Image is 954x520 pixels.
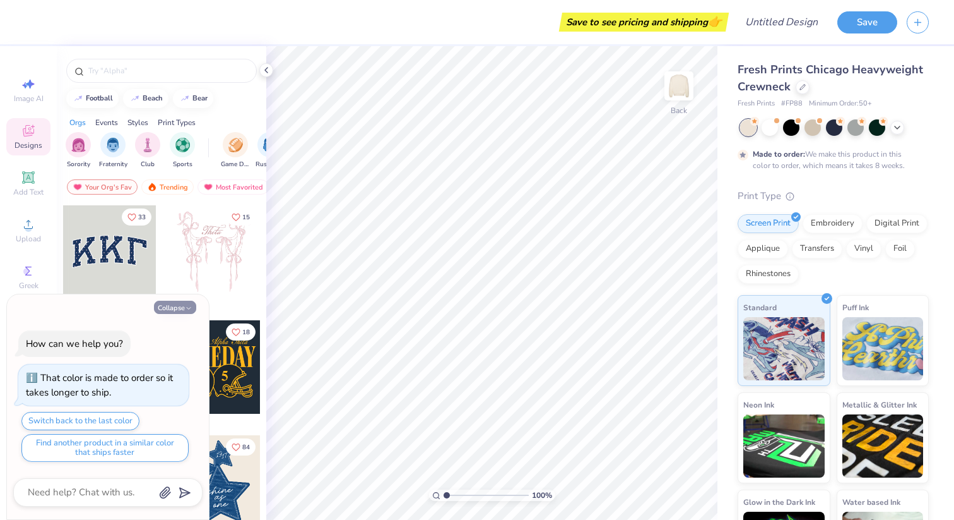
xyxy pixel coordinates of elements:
[106,138,120,152] img: Fraternity Image
[86,95,113,102] div: football
[242,329,250,336] span: 18
[743,414,825,478] img: Neon Ink
[708,14,722,29] span: 👉
[803,214,863,233] div: Embroidery
[173,89,213,108] button: bear
[170,132,195,169] button: filter button
[66,132,91,169] div: filter for Sorority
[738,189,929,203] div: Print Type
[743,301,777,314] span: Standard
[532,490,552,501] span: 100 %
[221,132,250,169] button: filter button
[221,160,250,169] span: Game Day
[753,149,805,159] strong: Made to order:
[130,95,140,102] img: trend_line.gif
[14,94,44,104] span: Image AI
[69,117,86,128] div: Orgs
[781,99,803,109] span: # FP88
[753,148,908,171] div: We make this product in this color to order, which means it takes 8 weeks.
[203,183,213,191] img: most_fav.gif
[138,214,146,221] span: 33
[99,132,127,169] button: filter button
[73,95,83,102] img: trend_line.gif
[842,414,924,478] img: Metallic & Glitter Ink
[192,95,208,102] div: bear
[16,234,41,244] span: Upload
[842,317,924,380] img: Puff Ink
[147,183,157,191] img: trending.gif
[197,179,269,195] div: Most Favorited
[73,183,83,191] img: most_fav.gif
[263,138,278,152] img: Rush & Bid Image
[180,95,190,102] img: trend_line.gif
[743,495,815,509] span: Glow in the Dark Ink
[71,138,86,152] img: Sorority Image
[666,73,692,99] img: Back
[19,281,38,291] span: Greek
[228,138,243,152] img: Game Day Image
[67,179,138,195] div: Your Org's Fav
[158,117,196,128] div: Print Types
[175,138,190,152] img: Sports Image
[135,132,160,169] div: filter for Club
[256,132,285,169] div: filter for Rush & Bid
[738,239,788,258] div: Applique
[743,317,825,380] img: Standard
[226,438,256,456] button: Like
[95,117,118,128] div: Events
[842,301,869,314] span: Puff Ink
[221,132,250,169] div: filter for Game Day
[809,99,872,109] span: Minimum Order: 50 +
[792,239,842,258] div: Transfers
[141,138,155,152] img: Club Image
[738,62,923,94] span: Fresh Prints Chicago Heavyweight Crewneck
[13,187,44,197] span: Add Text
[743,398,774,411] span: Neon Ink
[26,372,173,399] div: That color is made to order so it takes longer to ship.
[735,9,828,35] input: Untitled Design
[99,160,127,169] span: Fraternity
[122,209,151,226] button: Like
[141,179,194,195] div: Trending
[885,239,915,258] div: Foil
[170,132,195,169] div: filter for Sports
[66,132,91,169] button: filter button
[738,265,799,284] div: Rhinestones
[123,89,168,108] button: beach
[127,117,148,128] div: Styles
[26,337,123,350] div: How can we help you?
[135,132,160,169] button: filter button
[173,160,192,169] span: Sports
[141,160,155,169] span: Club
[21,412,139,430] button: Switch back to the last color
[842,398,917,411] span: Metallic & Glitter Ink
[87,64,249,77] input: Try "Alpha"
[846,239,881,258] div: Vinyl
[154,301,196,314] button: Collapse
[99,132,127,169] div: filter for Fraternity
[242,214,250,221] span: 15
[226,323,256,341] button: Like
[738,214,799,233] div: Screen Print
[143,95,163,102] div: beach
[67,160,90,169] span: Sorority
[837,11,897,33] button: Save
[226,209,256,226] button: Like
[242,444,250,450] span: 84
[562,13,726,32] div: Save to see pricing and shipping
[671,105,687,116] div: Back
[256,132,285,169] button: filter button
[738,99,775,109] span: Fresh Prints
[866,214,927,233] div: Digital Print
[256,160,285,169] span: Rush & Bid
[15,140,42,150] span: Designs
[66,89,119,108] button: football
[21,434,189,462] button: Find another product in a similar color that ships faster
[842,495,900,509] span: Water based Ink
